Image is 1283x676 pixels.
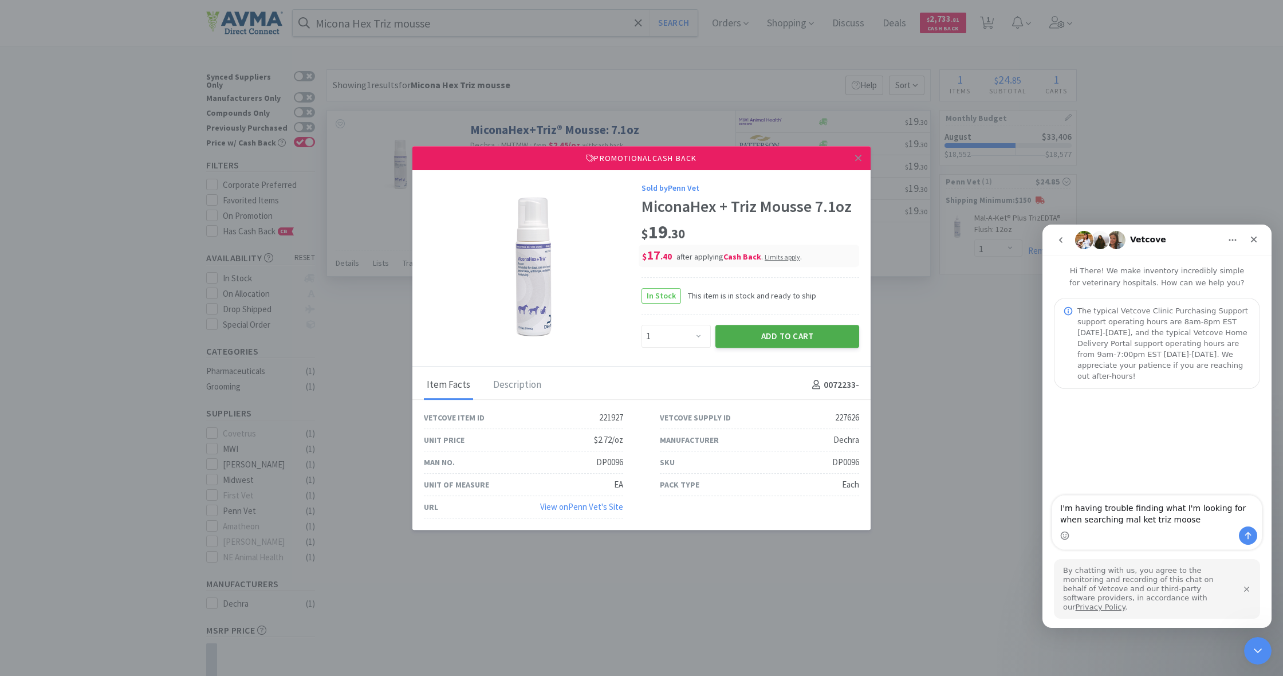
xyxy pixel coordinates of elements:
[641,226,648,242] span: $
[424,411,485,424] div: Vetcove Item ID
[642,289,680,303] span: In Stock
[660,434,719,446] div: Manufacturer
[765,253,800,261] span: Limits apply
[599,411,623,425] div: 221927
[596,455,623,469] div: DP0096
[594,433,623,447] div: $2.72/oz
[424,456,455,469] div: Man No.
[424,501,438,513] div: URL
[676,251,802,262] span: after applying .
[458,190,607,339] img: cf576cc90153402b8951a786a5067ca2_227626.png
[660,456,675,469] div: SKU
[832,455,859,469] div: DP0096
[540,501,623,512] a: View onPenn Vet's Site
[641,197,859,217] div: MiconaHex + Triz Mousse 7.1oz
[835,411,859,425] div: 227626
[1042,225,1272,628] iframe: Intercom live chat
[1244,637,1272,665] iframe: Intercom live chat
[490,371,544,400] div: Description
[641,182,859,195] div: Sold by Penn Vet
[641,221,685,244] span: 19
[424,478,489,491] div: Unit of Measure
[412,146,871,170] div: Promotional Cash Back
[642,251,647,262] span: $
[660,411,731,424] div: Vetcove Supply ID
[614,478,623,492] div: EA
[681,289,816,302] span: This item is in stock and ready to ship
[715,325,859,348] button: Add to Cart
[765,251,802,262] div: .
[723,251,761,262] i: Cash Back
[808,378,859,392] h4: 0072233 -
[842,478,859,492] div: Each
[833,433,859,447] div: Dechra
[424,371,473,400] div: Item Facts
[642,247,672,263] span: 17
[660,478,699,491] div: Pack Type
[660,251,672,262] span: . 40
[424,434,465,446] div: Unit Price
[668,226,685,242] span: . 30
